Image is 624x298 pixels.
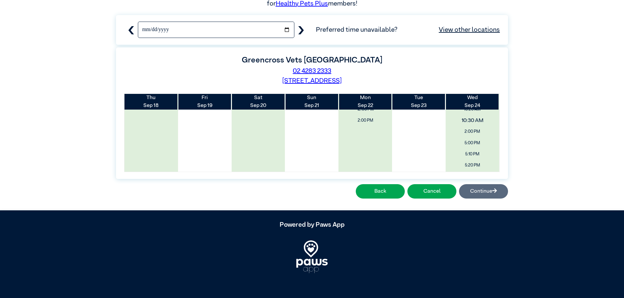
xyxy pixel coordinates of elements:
h5: Powered by Paws App [116,221,508,229]
span: 5:10 PM [448,149,497,159]
span: 5:20 PM [448,161,497,170]
a: 02 4283 2333 [293,68,331,74]
a: View other locations [439,25,500,35]
img: PawsApp [296,240,328,273]
button: Back [356,184,405,199]
a: [STREET_ADDRESS] [282,78,342,84]
span: 5:00 PM [448,138,497,148]
span: 2:00 PM [341,116,390,125]
th: Sep 19 [178,94,232,110]
th: Sep 21 [285,94,338,110]
th: Sep 20 [232,94,285,110]
th: Sep 24 [446,94,499,110]
th: Sep 18 [124,94,178,110]
span: Preferred time unavailable? [316,25,500,35]
th: Sep 23 [392,94,446,110]
span: 10:30 AM [440,114,504,127]
button: Cancel [407,184,456,199]
a: Healthy Pets Plus [276,0,328,7]
th: Sep 22 [338,94,392,110]
label: Greencross Vets [GEOGRAPHIC_DATA] [242,56,382,64]
span: 2:00 PM [448,127,497,136]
